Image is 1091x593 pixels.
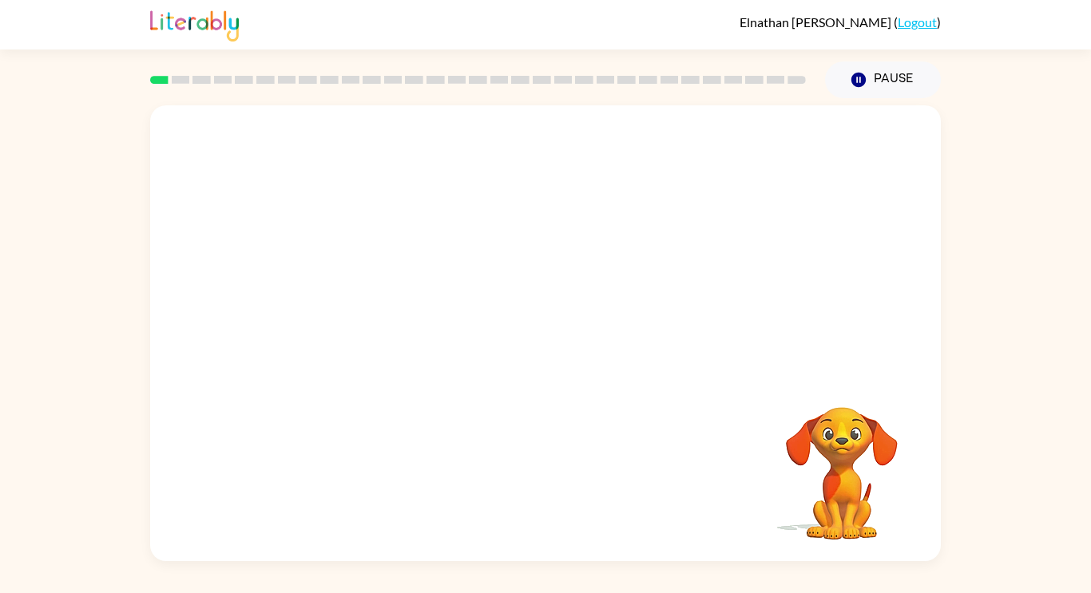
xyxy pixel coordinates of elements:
span: Elnathan [PERSON_NAME] [740,14,894,30]
div: ( ) [740,14,941,30]
a: Logout [898,14,937,30]
video: Your browser must support playing .mp4 files to use Literably. Please try using another browser. [762,382,922,542]
button: Pause [825,61,941,98]
img: Literably [150,6,239,42]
